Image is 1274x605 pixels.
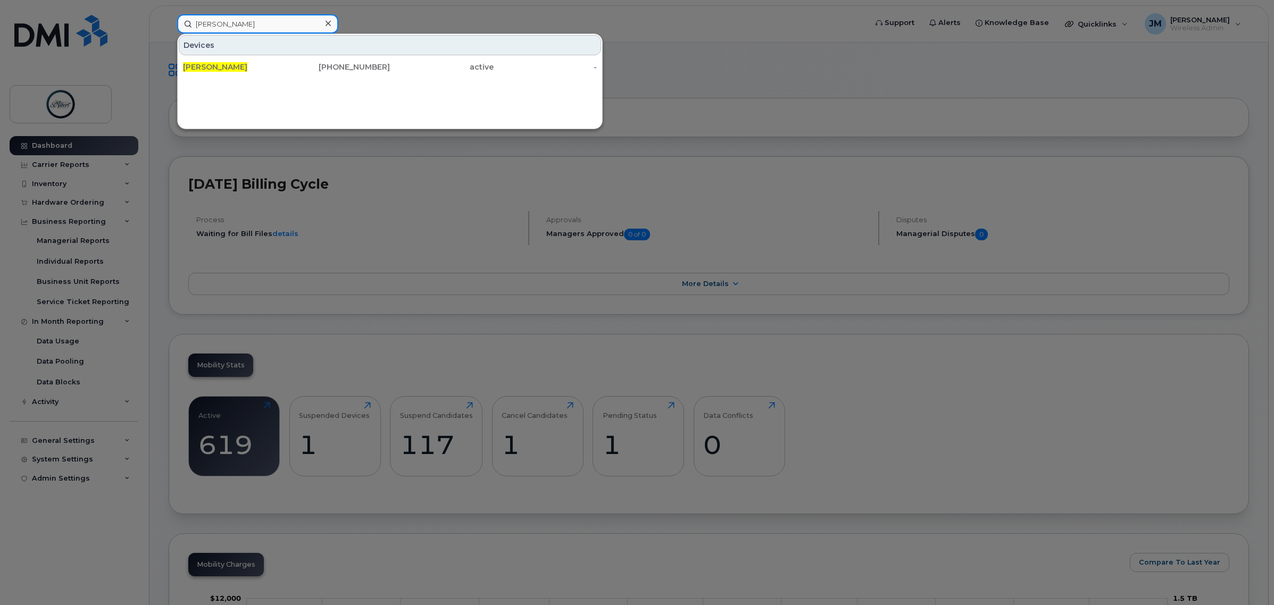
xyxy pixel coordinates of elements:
[287,62,390,72] div: [PHONE_NUMBER]
[390,62,494,72] div: active
[183,62,247,72] span: [PERSON_NAME]
[179,57,601,77] a: [PERSON_NAME][PHONE_NUMBER]active-
[494,62,597,72] div: -
[179,35,601,55] div: Devices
